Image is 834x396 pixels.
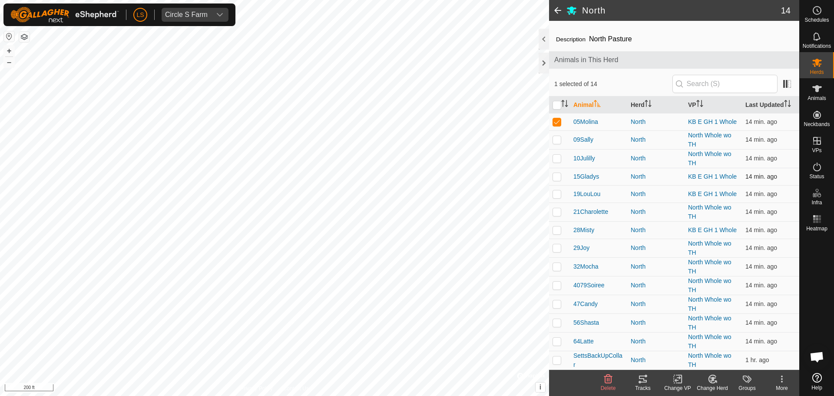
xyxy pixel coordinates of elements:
button: + [4,46,14,56]
p-sorticon: Activate to sort [696,101,703,108]
div: North [631,207,681,216]
th: VP [685,97,742,113]
div: Change Herd [695,384,730,392]
div: North [631,172,681,181]
a: North Whole wo TH [688,352,731,368]
label: Description [556,36,586,43]
span: Sep 17, 2025, 7:33 PM [745,319,777,326]
p-sorticon: Activate to sort [594,101,601,108]
div: Groups [730,384,764,392]
span: LS [136,10,144,20]
a: North Whole wo TH [688,204,731,220]
span: North Pasture [586,32,635,46]
span: Animals [808,96,826,101]
span: Help [811,385,822,390]
a: Help [800,369,834,394]
a: Privacy Policy [240,385,273,393]
a: KB E GH 1 Whole [688,173,737,180]
div: North [631,226,681,235]
span: Neckbands [804,122,830,127]
span: Sep 17, 2025, 7:33 PM [745,282,777,289]
a: North Whole wo TH [688,333,731,349]
img: Gallagher Logo [10,7,119,23]
a: Contact Us [283,385,309,393]
span: 47Candy [573,299,598,309]
th: Last Updated [742,97,799,113]
span: Animals in This Herd [554,55,794,65]
a: North Whole wo TH [688,240,731,256]
div: North [631,337,681,346]
div: North [631,154,681,163]
div: North [631,318,681,327]
button: Map Layers [19,32,30,42]
span: 15Gladys [573,172,599,181]
span: Sep 17, 2025, 6:33 PM [745,356,769,363]
span: 05Molina [573,117,598,126]
input: Search (S) [672,75,778,93]
span: 29Joy [573,243,589,253]
span: SettsBackUpCollar [573,351,624,369]
span: Sep 17, 2025, 7:33 PM [745,244,777,251]
span: Sep 17, 2025, 7:33 PM [745,263,777,270]
span: 56Shasta [573,318,599,327]
div: dropdown trigger [211,8,228,22]
span: Delete [601,385,616,391]
button: – [4,57,14,67]
span: 21Charolette [573,207,608,216]
div: North [631,262,681,271]
span: Notifications [803,43,831,49]
span: 10Julilly [573,154,595,163]
span: 1 selected of 14 [554,80,672,89]
div: North [631,281,681,290]
a: KB E GH 1 Whole [688,226,737,233]
div: Open chat [804,344,830,370]
a: North Whole wo TH [688,150,731,166]
a: North Whole wo TH [688,259,731,275]
h2: North [582,5,781,16]
p-sorticon: Activate to sort [784,101,791,108]
span: Sep 17, 2025, 7:33 PM [745,155,777,162]
span: 09Sally [573,135,593,144]
span: Sep 17, 2025, 7:33 PM [745,173,777,180]
a: KB E GH 1 Whole [688,118,737,125]
span: Circle S Farm [162,8,211,22]
button: i [536,383,545,392]
div: North [631,356,681,365]
span: Sep 17, 2025, 7:33 PM [745,226,777,233]
div: North [631,190,681,199]
span: 28Misty [573,226,594,235]
div: North [631,117,681,126]
div: North [631,135,681,144]
a: KB E GH 1 Whole [688,190,737,197]
span: Status [809,174,824,179]
div: Circle S Farm [165,11,208,18]
span: 19LouLou [573,190,600,199]
div: More [764,384,799,392]
a: North Whole wo TH [688,296,731,312]
span: Schedules [804,17,829,23]
span: VPs [812,148,821,153]
a: North Whole wo TH [688,132,731,148]
div: Tracks [625,384,660,392]
th: Herd [627,97,685,113]
th: Animal [570,97,627,113]
span: Herds [810,70,824,75]
a: North Whole wo TH [688,277,731,293]
span: Sep 17, 2025, 7:33 PM [745,208,777,215]
div: North [631,299,681,309]
span: 32Mocha [573,262,599,271]
span: Sep 17, 2025, 7:33 PM [745,300,777,307]
span: 64Latte [573,337,594,346]
span: Sep 17, 2025, 7:33 PM [745,118,777,125]
p-sorticon: Activate to sort [645,101,652,108]
div: North [631,243,681,253]
button: Reset Map [4,31,14,42]
span: Sep 17, 2025, 7:33 PM [745,136,777,143]
span: Heatmap [806,226,827,231]
span: Sep 17, 2025, 7:33 PM [745,338,777,345]
div: Change VP [660,384,695,392]
span: 14 [781,4,791,17]
a: North Whole wo TH [688,315,731,331]
span: Sep 17, 2025, 7:33 PM [745,190,777,197]
span: i [539,383,541,391]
